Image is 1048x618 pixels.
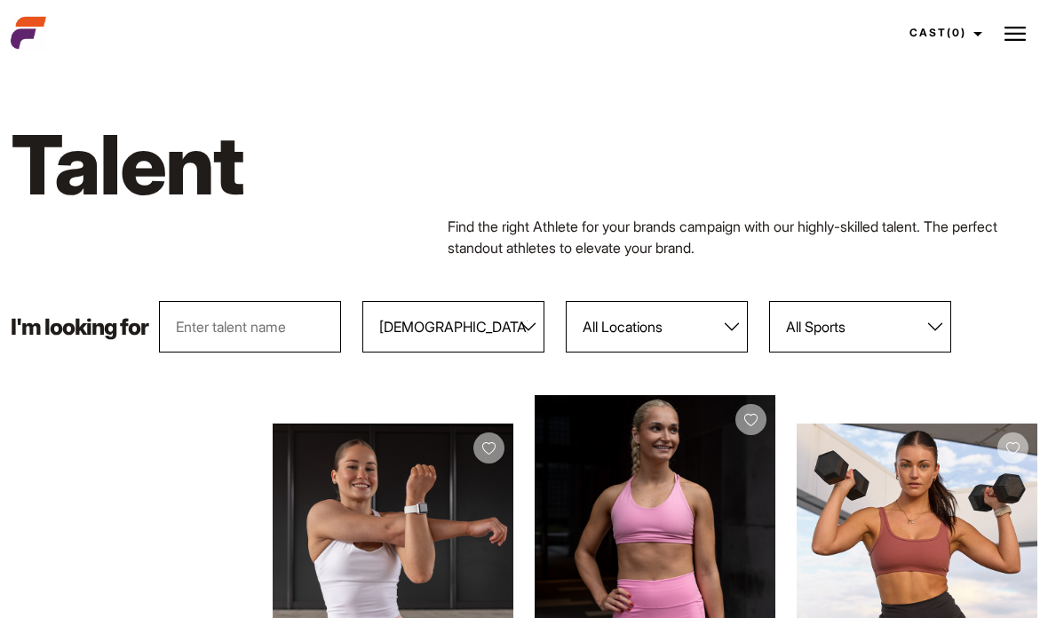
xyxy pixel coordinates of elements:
p: I'm looking for [11,316,148,338]
p: Find the right Athlete for your brands campaign with our highly-skilled talent. The perfect stand... [448,216,1037,258]
a: Cast(0) [893,9,993,57]
span: (0) [947,26,966,39]
img: Burger icon [1004,23,1026,44]
input: Enter talent name [159,301,341,353]
h1: Talent [11,114,600,216]
img: cropped-aefm-brand-fav-22-square.png [11,15,46,51]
